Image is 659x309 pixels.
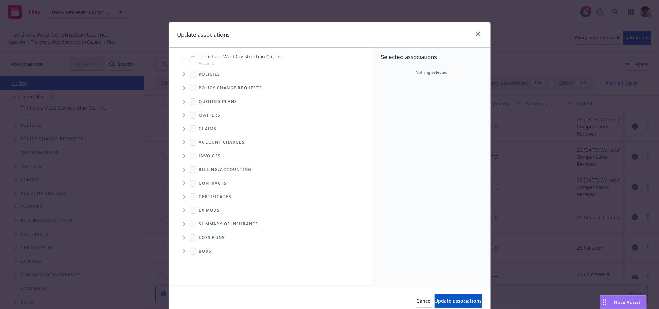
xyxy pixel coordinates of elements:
button: Cancel [417,294,432,308]
span: Quoting plans [199,100,237,104]
span: BORs [199,249,212,253]
button: Update associations [435,294,482,308]
h1: Update associations [177,30,230,39]
div: Drag to move [600,296,609,309]
button: Nova Assist [600,295,647,309]
div: Folder Tree Example [169,163,373,258]
span: Nova Assist [614,299,641,305]
span: Nothing selected [415,69,447,75]
span: Account [199,60,285,66]
span: Billing/Accounting [199,168,252,172]
span: Claims [199,127,217,131]
span: Matters [199,113,220,117]
span: Certificates [199,195,231,199]
span: Account charges [199,140,245,144]
a: close [474,30,482,38]
div: Tree Example [169,52,373,162]
span: Summary of insurance [199,222,259,226]
span: Policy change requests [199,86,262,90]
span: Selected associations [381,53,482,61]
span: Ex Mods [199,208,220,212]
span: Invoices [199,154,221,158]
span: Trenchers West Construction Co., Inc. [199,53,285,60]
span: Policies [199,72,220,76]
span: Cancel [417,297,432,304]
span: Contracts [199,181,227,185]
span: Update associations [435,297,482,304]
span: Loss Runs [199,236,225,240]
